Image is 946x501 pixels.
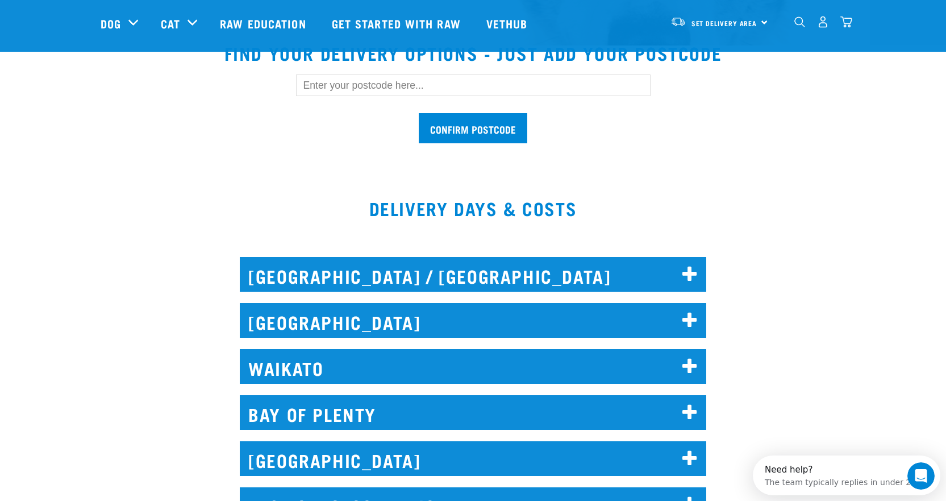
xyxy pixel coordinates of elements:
h2: WAIKATO [240,349,706,384]
a: Get started with Raw [320,1,475,46]
span: Set Delivery Area [691,21,757,25]
input: Enter your postcode here... [296,74,651,96]
iframe: Intercom live chat discovery launcher [753,456,940,495]
img: user.png [817,16,829,28]
h2: BAY OF PLENTY [240,395,706,430]
h2: [GEOGRAPHIC_DATA] / [GEOGRAPHIC_DATA] [240,257,706,292]
div: Need help? [12,10,163,19]
img: home-icon@2x.png [840,16,852,28]
div: The team typically replies in under 2h [12,19,163,31]
img: home-icon-1@2x.png [794,16,805,27]
a: Cat [161,15,180,32]
input: Confirm postcode [419,113,527,143]
div: Open Intercom Messenger [5,5,197,36]
h2: Find your delivery options - just add your postcode [14,43,932,63]
a: Dog [101,15,121,32]
a: Vethub [475,1,542,46]
a: Raw Education [209,1,320,46]
img: van-moving.png [670,16,686,27]
iframe: Intercom live chat [907,462,935,490]
h2: [GEOGRAPHIC_DATA] [240,303,706,338]
h2: [GEOGRAPHIC_DATA] [240,441,706,476]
